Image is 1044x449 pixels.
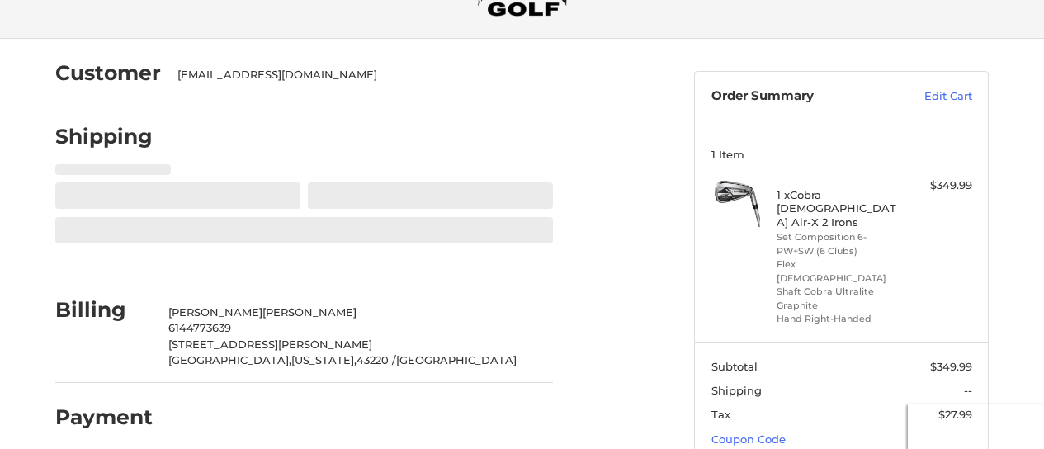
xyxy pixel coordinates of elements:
[177,67,537,83] div: [EMAIL_ADDRESS][DOMAIN_NAME]
[168,338,372,351] span: [STREET_ADDRESS][PERSON_NAME]
[711,384,762,397] span: Shipping
[930,360,972,373] span: $349.99
[711,88,889,105] h3: Order Summary
[55,124,153,149] h2: Shipping
[711,432,786,446] a: Coupon Code
[777,258,903,285] li: Flex [DEMOGRAPHIC_DATA]
[711,360,758,373] span: Subtotal
[168,305,262,319] span: [PERSON_NAME]
[711,408,730,421] span: Tax
[168,353,291,366] span: [GEOGRAPHIC_DATA],
[168,321,231,334] span: 6144773639
[291,353,357,366] span: [US_STATE],
[262,305,357,319] span: [PERSON_NAME]
[907,177,972,194] div: $349.99
[964,384,972,397] span: --
[396,353,517,366] span: [GEOGRAPHIC_DATA]
[711,148,972,161] h3: 1 Item
[777,188,903,229] h4: 1 x Cobra [DEMOGRAPHIC_DATA] Air-X 2 Irons
[908,404,1044,449] iframe: Google Customer Reviews
[55,297,152,323] h2: Billing
[777,230,903,258] li: Set Composition 6-PW+SW (6 Clubs)
[357,353,396,366] span: 43220 /
[889,88,972,105] a: Edit Cart
[55,60,161,86] h2: Customer
[55,404,153,430] h2: Payment
[777,285,903,312] li: Shaft Cobra Ultralite Graphite
[777,312,903,326] li: Hand Right-Handed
